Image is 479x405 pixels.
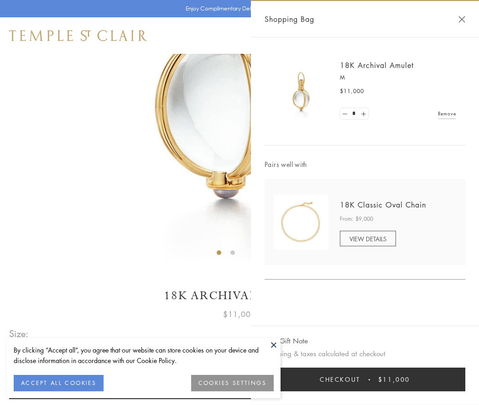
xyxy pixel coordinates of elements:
[378,374,410,384] span: $11,000
[340,214,373,223] span: From: $9,000
[340,231,396,246] a: VIEW DETAILS
[223,308,256,320] span: $11,000
[14,345,274,366] div: By clicking “Accept all”, you agree that our website can store cookies on your device and disclos...
[265,348,465,359] p: Shipping & taxes calculated at checkout
[274,64,328,119] img: 18K Archival Amulet
[359,108,368,119] a: Set quantity to 2
[265,159,465,170] span: Pairs well with
[340,87,364,96] span: $11,000
[274,195,328,249] img: N88865-OV18
[349,234,386,243] span: VIEW DETAILS
[340,73,456,82] p: M
[186,4,289,13] p: Enjoy Complimentary Delivery & Returns
[265,335,308,347] button: Add Gift Note
[9,30,147,41] img: Temple St. Clair
[265,13,314,25] span: Shopping Bag
[340,200,426,210] a: 18K Classic Oval Chain
[458,16,465,23] button: Close Shopping Bag
[9,288,470,304] h1: 18K Archival Amulet
[14,375,104,391] button: ACCEPT ALL COOKIES
[9,326,29,341] span: Size:
[265,368,465,391] button: Checkout $11,000
[320,374,360,384] span: Checkout
[340,60,414,70] a: 18K Archival Amulet
[191,375,274,391] button: COOKIES SETTINGS
[340,108,349,119] a: Set quantity to 0
[438,109,456,119] a: Remove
